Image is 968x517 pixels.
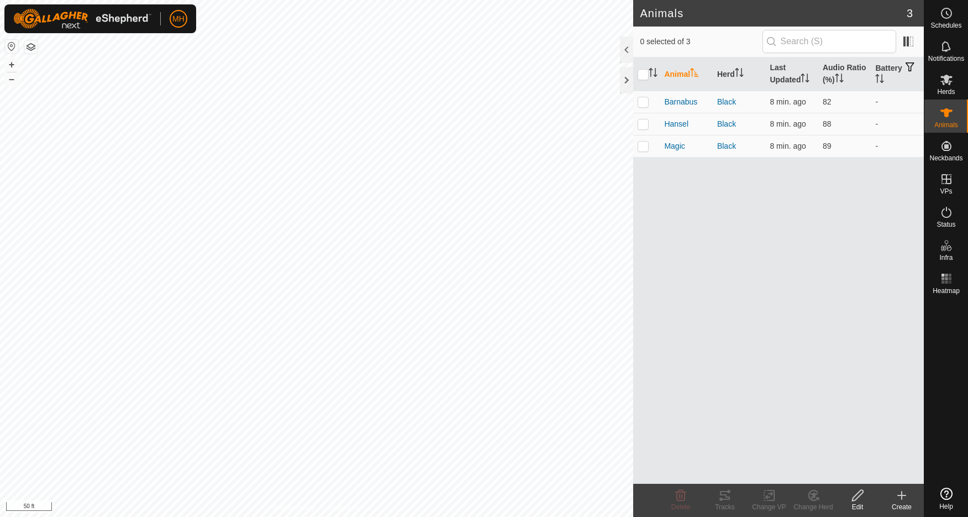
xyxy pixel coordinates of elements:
span: Aug 15, 2025, 5:20 PM [770,97,806,106]
a: Contact Us [328,503,360,513]
th: Herd [713,58,766,91]
td: - [871,91,924,113]
span: Hansel [664,118,688,130]
p-sorticon: Activate to sort [735,70,744,79]
span: Help [939,503,953,510]
span: Notifications [928,55,964,62]
button: – [5,72,18,86]
span: Herds [937,88,955,95]
div: Change VP [747,502,791,512]
p-sorticon: Activate to sort [690,70,699,79]
span: Schedules [930,22,961,29]
span: Aug 15, 2025, 5:20 PM [770,142,806,150]
span: 0 selected of 3 [640,36,762,48]
span: Status [937,221,955,228]
span: Aug 15, 2025, 5:20 PM [770,119,806,128]
th: Last Updated [765,58,818,91]
div: Black [717,96,761,108]
div: Create [880,502,924,512]
p-sorticon: Activate to sort [649,70,657,79]
span: Magic [664,140,685,152]
span: Delete [671,503,691,511]
div: Tracks [703,502,747,512]
span: Animals [934,122,958,128]
span: Neckbands [929,155,962,161]
div: Black [717,140,761,152]
img: Gallagher Logo [13,9,151,29]
h2: Animals [640,7,906,20]
span: Barnabus [664,96,697,108]
span: Heatmap [933,288,960,294]
th: Animal [660,58,713,91]
span: MH [172,13,185,25]
p-sorticon: Activate to sort [801,75,809,84]
span: Infra [939,254,953,261]
span: VPs [940,188,952,195]
th: Audio Ratio (%) [818,58,871,91]
input: Search (S) [762,30,896,53]
th: Battery [871,58,924,91]
div: Change Herd [791,502,835,512]
span: 88 [823,119,832,128]
a: Privacy Policy [273,503,314,513]
div: Edit [835,502,880,512]
p-sorticon: Activate to sort [875,76,884,85]
td: - [871,113,924,135]
button: + [5,58,18,71]
button: Reset Map [5,40,18,53]
a: Help [924,483,968,514]
span: 82 [823,97,832,106]
p-sorticon: Activate to sort [835,75,844,84]
span: 89 [823,142,832,150]
span: 3 [907,5,913,22]
div: Black [717,118,761,130]
td: - [871,135,924,157]
button: Map Layers [24,40,38,54]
